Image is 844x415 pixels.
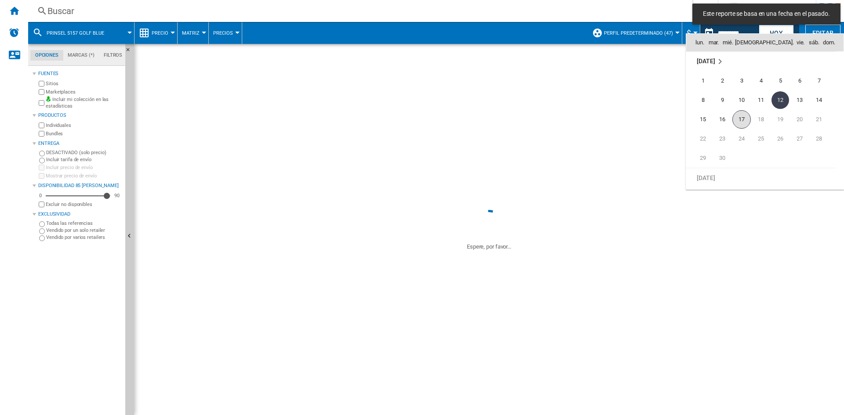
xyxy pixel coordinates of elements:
td: Monday September 8 2025 [686,90,713,110]
td: Monday September 29 2025 [686,148,713,168]
span: 12 [771,91,789,109]
tr: Week undefined [686,168,836,188]
td: Thursday September 11 2025 [751,90,771,110]
th: dom. [821,34,844,51]
td: Thursday September 4 2025 [751,71,771,90]
span: 10 [733,91,750,109]
td: Tuesday September 2 2025 [713,71,732,90]
td: Friday September 19 2025 [771,110,790,129]
td: Wednesday September 10 2025 [732,90,751,110]
span: Este reporte se basa en una fecha en el pasado. [700,10,833,18]
td: Friday September 26 2025 [771,129,790,148]
td: Tuesday September 9 2025 [713,90,732,110]
td: Friday September 12 2025 [771,90,790,110]
tr: Week 5 [686,148,836,168]
td: Sunday September 7 2025 [809,71,836,90]
td: Saturday September 6 2025 [790,71,809,90]
tr: Week 3 [686,110,836,129]
span: 13 [791,91,808,109]
td: Thursday September 25 2025 [751,129,771,148]
tr: Week undefined [686,52,836,72]
tr: Week 1 [686,71,836,90]
th: [DEMOGRAPHIC_DATA]. [735,34,794,51]
td: Monday September 15 2025 [686,110,713,129]
td: Wednesday September 3 2025 [732,71,751,90]
th: lun. [686,34,706,51]
th: mar. [706,34,720,51]
td: Monday September 1 2025 [686,71,713,90]
tr: Week 4 [686,129,836,148]
td: Saturday September 27 2025 [790,129,809,148]
tr: Week 2 [686,90,836,110]
span: 6 [791,72,808,90]
td: Sunday September 14 2025 [809,90,836,110]
td: Friday September 5 2025 [771,71,790,90]
td: Saturday September 20 2025 [790,110,809,129]
span: 1 [694,72,712,90]
td: September 2025 [686,52,836,72]
md-calendar: Calendar [686,34,844,189]
td: Sunday September 21 2025 [809,110,836,129]
span: [DATE] [697,174,715,181]
span: [DATE] [697,58,715,65]
td: Saturday September 13 2025 [790,90,809,110]
span: 17 [732,110,751,129]
span: 4 [752,72,770,90]
span: 11 [752,91,770,109]
td: Tuesday September 23 2025 [713,129,732,148]
th: sáb. [807,34,821,51]
span: 16 [713,111,731,128]
span: 9 [713,91,731,109]
td: Wednesday September 17 2025 [732,110,751,129]
span: 14 [810,91,828,109]
span: 2 [713,72,731,90]
span: 8 [694,91,712,109]
td: Thursday September 18 2025 [751,110,771,129]
span: 3 [733,72,750,90]
span: 5 [771,72,789,90]
td: Monday September 22 2025 [686,129,713,148]
th: mié. [721,34,735,51]
th: vie. [794,34,807,51]
td: Sunday September 28 2025 [809,129,836,148]
td: Tuesday September 30 2025 [713,148,732,168]
td: Tuesday September 16 2025 [713,110,732,129]
span: 7 [810,72,828,90]
td: Wednesday September 24 2025 [732,129,751,148]
span: 15 [694,111,712,128]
